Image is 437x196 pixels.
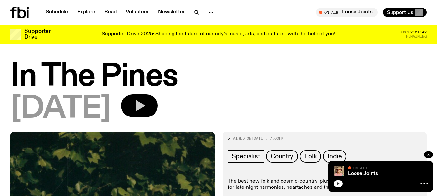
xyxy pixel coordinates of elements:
[300,150,321,163] a: Folk
[323,150,346,163] a: Indie
[353,166,367,170] span: On Air
[251,136,265,141] span: [DATE]
[102,31,335,37] p: Supporter Drive 2025: Shaping the future of our city’s music, arts, and culture - with the help o...
[387,9,413,15] span: Support Us
[228,178,422,191] p: The best new folk and cosmic-country, plus an old fave or two. [PERSON_NAME] for late-night harmo...
[232,153,260,160] span: Specialist
[348,171,378,176] a: Loose Joints
[228,150,264,163] a: Specialist
[316,8,378,17] button: On AirLoose Joints
[383,8,427,17] button: Support Us
[10,62,427,92] h1: In The Pines
[265,136,283,141] span: , 7:00pm
[10,94,111,124] span: [DATE]
[304,153,317,160] span: Folk
[42,8,72,17] a: Schedule
[154,8,189,17] a: Newsletter
[24,29,50,40] h3: Supporter Drive
[266,150,298,163] a: Country
[406,35,427,38] span: Remaining
[328,153,342,160] span: Indie
[401,30,427,34] span: 06:02:51:42
[122,8,153,17] a: Volunteer
[100,8,120,17] a: Read
[73,8,99,17] a: Explore
[271,153,294,160] span: Country
[334,166,344,176] img: Tyson stands in front of a paperbark tree wearing orange sunglasses, a suede bucket hat and a pin...
[233,136,251,141] span: Aired on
